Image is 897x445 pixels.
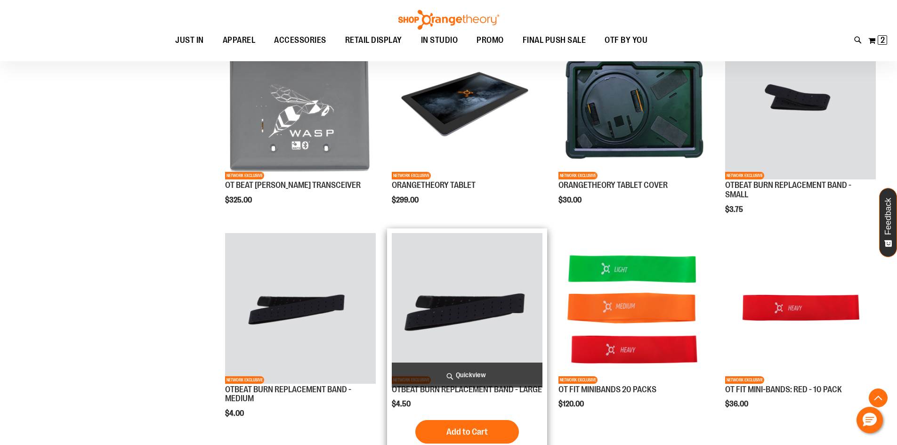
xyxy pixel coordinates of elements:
button: Feedback - Show survey [879,188,897,257]
span: ACCESSORIES [274,30,326,51]
a: Quickview [392,363,542,388]
span: $120.00 [558,400,585,408]
span: NETWORK EXCLUSIVE [225,376,264,384]
a: Product image for OTBEAT BURN REPLACEMENT BAND - SMALLNETWORK EXCLUSIVE [725,29,876,181]
img: Product image for OT FIT MINI-BANDS: RED - 10 PACK [725,233,876,384]
a: Product image for OTBEAT BURN REPLACEMENT BAND - LARGENETWORK EXCLUSIVE [392,233,542,385]
a: OTBEAT BURN REPLACEMENT BAND - MEDIUM [225,385,351,404]
span: NETWORK EXCLUSIVE [558,172,598,179]
img: Product image for OTBEAT BURN REPLACEMENT BAND - MEDIUM [225,233,376,384]
img: Product image for ORANGETHEORY TABLET COVER [558,29,709,179]
span: $325.00 [225,196,253,204]
a: Product image for ORANGETHEORY TABLET COVERNETWORK EXCLUSIVE [558,29,709,181]
a: PROMO [467,30,513,51]
div: product [554,228,714,433]
a: OT BEAT [PERSON_NAME] TRANSCEIVER [225,180,361,190]
span: FINAL PUSH SALE [523,30,586,51]
div: product [387,24,547,228]
img: Product image for OTBEAT BURN REPLACEMENT BAND - LARGE [392,233,542,384]
span: PROMO [477,30,504,51]
span: APPAREL [223,30,256,51]
a: FINAL PUSH SALE [513,30,596,51]
span: Add to Cart [446,427,488,437]
a: Product image for OT BEAT POE TRANSCEIVERNETWORK EXCLUSIVE [225,29,376,181]
span: $30.00 [558,196,583,204]
a: ORANGETHEORY TABLET COVER [558,180,668,190]
div: product [554,24,714,228]
a: Product image for ORANGETHEORY TABLETNETWORK EXCLUSIVE [392,29,542,181]
a: Product image for OT FIT MINI-BANDS: RED - 10 PACKNETWORK EXCLUSIVE [725,233,876,385]
span: 2 [881,35,885,45]
img: Product image for ORANGETHEORY TABLET [392,29,542,179]
img: Product image for OT FIT MINIBANDS 20 PACKS [558,233,709,384]
a: RETAIL DISPLAY [336,30,412,51]
span: NETWORK EXCLUSIVE [392,172,431,179]
div: product [220,24,380,228]
span: NETWORK EXCLUSIVE [558,376,598,384]
span: NETWORK EXCLUSIVE [725,376,764,384]
button: Hello, have a question? Let’s chat. [857,407,883,433]
span: $36.00 [725,400,750,408]
button: Add to Cart [415,420,519,444]
span: $4.00 [225,409,245,418]
a: OTBEAT BURN REPLACEMENT BAND - LARGE [392,385,542,394]
span: NETWORK EXCLUSIVE [225,172,264,179]
a: OT FIT MINI-BANDS: RED - 10 PACK [725,385,842,394]
span: $3.75 [725,205,744,214]
span: RETAIL DISPLAY [345,30,402,51]
a: OTBEAT BURN REPLACEMENT BAND - SMALL [725,180,851,199]
a: ORANGETHEORY TABLET [392,180,476,190]
div: product [720,228,881,433]
img: Product image for OTBEAT BURN REPLACEMENT BAND - SMALL [725,29,876,179]
span: $4.50 [392,400,412,408]
button: Back To Top [869,388,888,407]
a: IN STUDIO [412,30,468,51]
span: $299.00 [392,196,420,204]
span: OTF BY YOU [605,30,647,51]
span: NETWORK EXCLUSIVE [725,172,764,179]
img: Product image for OT BEAT POE TRANSCEIVER [225,29,376,179]
a: ACCESSORIES [265,30,336,51]
a: JUST IN [166,30,213,51]
div: product [220,228,380,442]
img: Shop Orangetheory [397,10,501,30]
span: IN STUDIO [421,30,458,51]
a: Product image for OTBEAT BURN REPLACEMENT BAND - MEDIUMNETWORK EXCLUSIVE [225,233,376,385]
a: OTF BY YOU [595,30,657,51]
a: APPAREL [213,30,265,51]
span: Feedback [884,198,893,235]
div: product [720,24,881,237]
a: Product image for OT FIT MINIBANDS 20 PACKSNETWORK EXCLUSIVE [558,233,709,385]
a: OT FIT MINIBANDS 20 PACKS [558,385,656,394]
span: JUST IN [175,30,204,51]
